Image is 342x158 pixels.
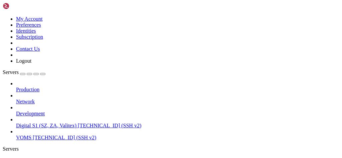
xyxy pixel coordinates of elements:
a: Subscription [16,34,43,40]
span: Servers [3,69,19,75]
li: Production [16,81,339,93]
span: Network [16,99,35,104]
li: Development [16,105,339,117]
a: Preferences [16,22,41,28]
a: Identities [16,28,36,34]
a: Production [16,87,339,93]
li: VOMS [TECHNICAL_ID] (SSH v2) [16,129,339,141]
a: Servers [3,69,45,75]
img: Shellngn [3,3,41,9]
a: My Account [16,16,43,22]
span: Production [16,87,39,92]
span: Digital S1 (SZ, ZA, Valitex) [16,123,76,128]
a: Digital S1 (SZ, ZA, Valitex) [TECHNICAL_ID] (SSH v2) [16,123,339,129]
span: [TECHNICAL_ID] (SSH v2) [78,123,141,128]
span: Development [16,111,45,116]
a: VOMS [TECHNICAL_ID] (SSH v2) [16,135,339,141]
li: Network [16,93,339,105]
li: Digital S1 (SZ, ZA, Valitex) [TECHNICAL_ID] (SSH v2) [16,117,339,129]
span: [TECHNICAL_ID] (SSH v2) [33,135,96,140]
a: Contact Us [16,46,40,52]
a: Logout [16,58,31,64]
a: Development [16,111,339,117]
a: Network [16,99,339,105]
span: VOMS [16,135,31,140]
div: Servers [3,146,339,152]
